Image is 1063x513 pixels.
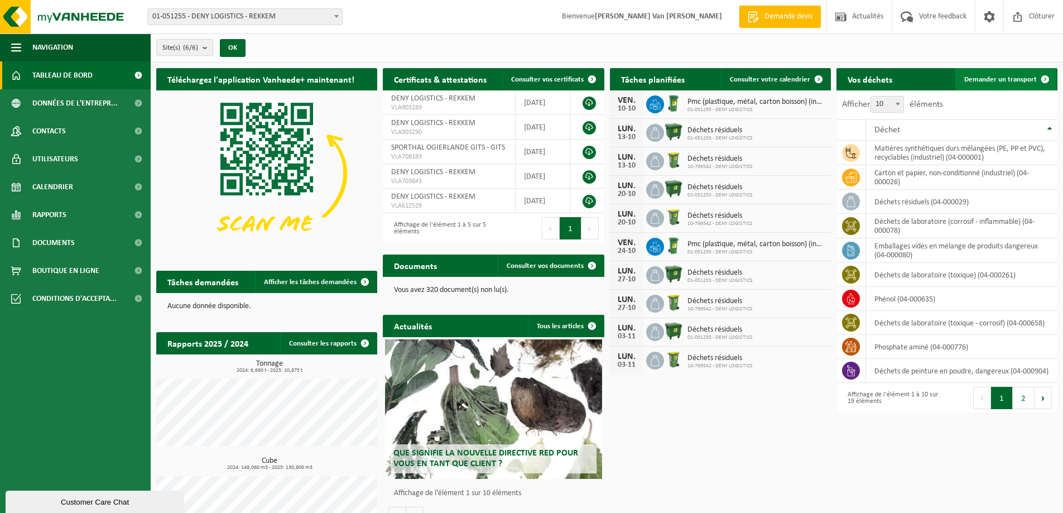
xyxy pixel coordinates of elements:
td: déchets de peinture en poudre, dangereux (04-000904) [866,359,1057,383]
div: VEN. [615,96,638,105]
td: [DATE] [516,115,570,140]
span: 01-051255 - DENY LOGISTICS [687,277,753,284]
span: Utilisateurs [32,145,78,173]
span: Déchets résiduels [687,183,753,192]
span: Conditions d'accepta... [32,285,117,313]
p: Affichage de l'élément 1 sur 10 éléments [394,490,598,497]
a: Que signifie la nouvelle directive RED pour vous en tant que client ? [385,339,602,479]
span: 01-051255 - DENY LOGISTICS [687,249,825,256]
img: WB-0240-HPE-GN-01 [664,94,683,113]
span: Boutique en ligne [32,257,99,285]
td: déchets de laboratoire (corrosif - inflammable) (04-000078) [866,214,1057,238]
span: Consulter vos certificats [511,76,584,83]
span: Rapports [32,201,66,229]
span: 01-051255 - DENY LOGISTICS [687,334,753,341]
span: DENY LOGISTICS - REKKEM [391,168,475,176]
button: Previous [973,387,991,409]
span: 01-051255 - DENY LOGISTICS [687,135,753,142]
div: LUN. [615,181,638,190]
span: 2024: 149,060 m3 - 2025: 130,800 m3 [162,465,377,471]
div: 10-10 [615,105,638,113]
td: [DATE] [516,164,570,189]
img: WB-1100-HPE-GN-01 [664,265,683,284]
h2: Documents [383,255,448,276]
span: Pmc (plastique, métal, carton boisson) (industriel) [687,240,825,249]
span: Déchets résiduels [687,325,753,334]
span: Déchets résiduels [687,269,753,277]
td: carton et papier, non-conditionné (industriel) (04-000026) [866,165,1057,190]
span: Déchets résiduels [687,212,753,220]
div: VEN. [615,238,638,247]
span: DENY LOGISTICS - REKKEM [391,119,475,127]
a: Consulter vos certificats [502,68,603,90]
h2: Téléchargez l'application Vanheede+ maintenant! [156,68,365,90]
span: 01-051255 - DENY LOGISTICS [687,107,825,113]
span: Déchets résiduels [687,297,753,306]
button: 1 [560,217,581,239]
td: [DATE] [516,189,570,213]
button: OK [220,39,246,57]
button: Site(s)(6/6) [156,39,213,56]
span: 10 [871,97,903,112]
div: 20-10 [615,190,638,198]
a: Afficher les tâches demandées [255,271,376,293]
img: WB-0240-HPE-GN-50 [664,293,683,312]
span: 10-799542 - DENY LOGISTICS [687,164,753,170]
span: Documents [32,229,75,257]
div: Affichage de l'élément 1 à 10 sur 19 éléments [842,386,941,410]
button: Next [581,217,599,239]
span: Déchets résiduels [687,155,753,164]
span: 2024: 6,660 t - 2025: 10,875 t [162,368,377,373]
a: Demande devis [739,6,821,28]
span: Calendrier [32,173,73,201]
span: 10-799542 - DENY LOGISTICS [687,363,753,370]
h2: Vos déchets [836,68,903,90]
span: Déchets résiduels [687,126,753,135]
span: Afficher les tâches demandées [264,279,357,286]
div: LUN. [615,324,638,333]
img: WB-1100-HPE-GN-01 [664,322,683,341]
img: WB-0240-HPE-GN-50 [664,208,683,227]
p: Aucune donnée disponible. [167,303,366,310]
span: 01-051255 - DENY LOGISTICS - REKKEM [147,8,343,25]
img: Download de VHEPlus App [156,90,377,256]
td: déchets de laboratoire (toxique) (04-000261) [866,263,1057,287]
span: VLA612529 [391,202,507,210]
span: VLA703843 [391,177,507,186]
iframe: chat widget [6,488,186,513]
span: Tableau de bord [32,61,93,89]
h2: Tâches planifiées [610,68,696,90]
span: Demander un transport [964,76,1037,83]
span: Données de l'entrepr... [32,89,118,117]
img: WB-1100-HPE-GN-01 [664,122,683,141]
a: Demander un transport [955,68,1056,90]
td: phosphate aminé (04-000776) [866,335,1057,359]
span: Déchets résiduels [687,354,753,363]
span: 10-799542 - DENY LOGISTICS [687,220,753,227]
h2: Certificats & attestations [383,68,498,90]
span: Site(s) [162,40,198,56]
a: Consulter vos documents [498,255,603,277]
img: WB-0240-HPE-GN-01 [664,236,683,255]
span: SPORTHAL OGIERLANDE GITS - GITS [391,143,505,152]
div: 27-10 [615,304,638,312]
span: VLA708183 [391,152,507,161]
span: VLA903289 [391,103,507,112]
div: Affichage de l'élément 1 à 5 sur 5 éléments [388,216,488,241]
button: Next [1035,387,1052,409]
h2: Actualités [383,315,443,337]
span: Consulter votre calendrier [730,76,810,83]
img: WB-1100-HPE-GN-01 [664,179,683,198]
span: Demande devis [762,11,815,22]
h2: Rapports 2025 / 2024 [156,332,259,354]
button: Previous [542,217,560,239]
a: Tous les articles [528,315,603,337]
div: 20-10 [615,219,638,227]
count: (6/6) [183,44,198,51]
div: LUN. [615,153,638,162]
span: Navigation [32,33,73,61]
div: 13-10 [615,162,638,170]
span: VLA903290 [391,128,507,137]
td: [DATE] [516,90,570,115]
